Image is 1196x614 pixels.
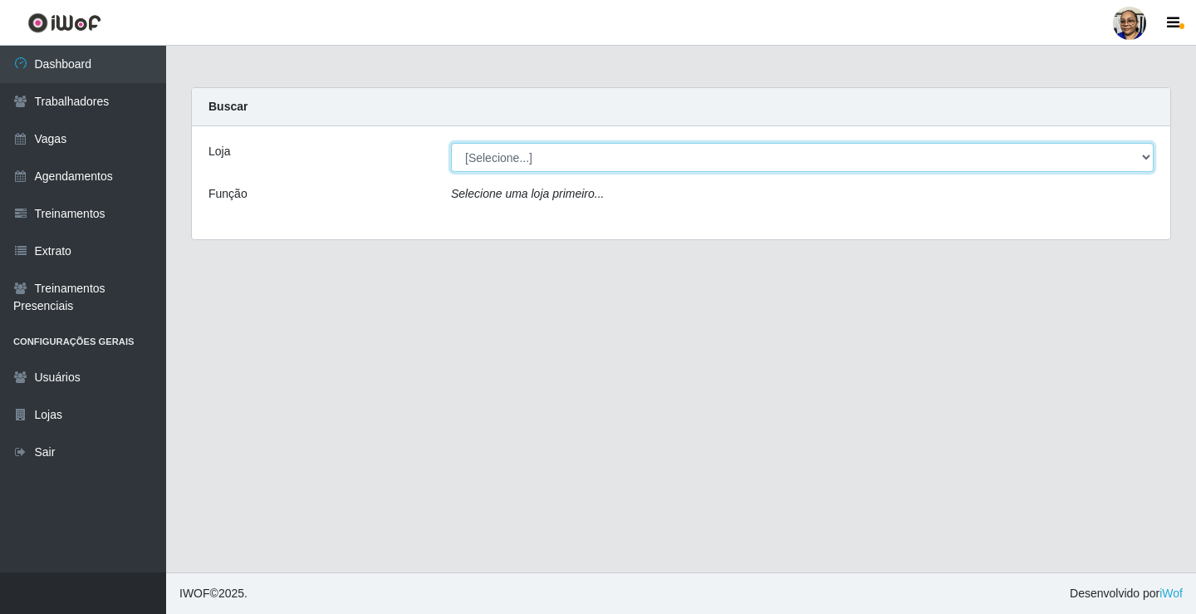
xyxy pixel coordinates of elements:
[451,187,604,200] i: Selecione uma loja primeiro...
[208,143,230,160] label: Loja
[179,587,210,600] span: IWOF
[208,100,248,113] strong: Buscar
[1159,587,1183,600] a: iWof
[1070,585,1183,602] span: Desenvolvido por
[208,185,248,203] label: Função
[179,585,248,602] span: © 2025 .
[27,12,101,33] img: CoreUI Logo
